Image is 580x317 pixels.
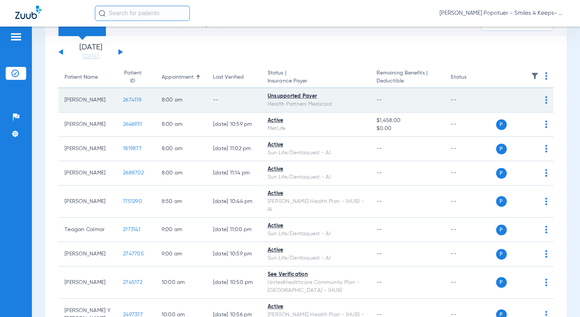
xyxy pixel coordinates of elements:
[268,190,364,198] div: Active
[123,227,140,232] span: 2173141
[156,88,207,113] td: 8:00 AM
[377,280,382,285] span: --
[123,97,142,103] span: 2674118
[444,242,496,266] td: --
[268,149,364,157] div: Sun Life/Dentaquest - AI
[545,226,547,233] img: group-dot-blue.svg
[68,44,113,60] li: [DATE]
[268,198,364,214] div: [PERSON_NAME] Health Plan - (HUB) - AI
[207,218,262,242] td: [DATE] 11:00 PM
[68,53,113,60] a: [DATE]
[123,146,142,151] span: 1819877
[268,246,364,254] div: Active
[10,32,22,41] img: hamburger-icon
[496,168,507,179] span: P
[58,185,117,218] td: [PERSON_NAME]
[496,277,507,288] span: P
[268,230,364,238] div: Sun Life/Dentaquest - AI
[377,125,439,133] span: $0.00
[262,67,370,88] th: Status |
[123,122,142,127] span: 2646931
[545,198,547,205] img: group-dot-blue.svg
[377,146,382,151] span: --
[542,281,580,317] iframe: Chat Widget
[268,271,364,279] div: See Verification
[377,199,382,204] span: --
[156,218,207,242] td: 9:00 AM
[65,73,111,81] div: Patient Name
[377,97,382,103] span: --
[268,303,364,311] div: Active
[531,72,539,80] img: filter.svg
[545,145,547,152] img: group-dot-blue.svg
[268,222,364,230] div: Active
[58,218,117,242] td: Teagan Calmar
[207,242,262,266] td: [DATE] 10:59 PM
[207,113,262,137] td: [DATE] 10:59 PM
[207,266,262,299] td: [DATE] 10:50 PM
[545,96,547,104] img: group-dot-blue.svg
[444,185,496,218] td: --
[444,218,496,242] td: --
[444,67,496,88] th: Status
[440,10,565,17] span: [PERSON_NAME] Popotuer - Smiles 4 Keeps- Allentown OS | Abra Dental
[123,170,144,176] span: 2688702
[123,251,144,257] span: 2747705
[496,119,507,130] span: P
[162,73,201,81] div: Appointment
[496,196,507,207] span: P
[123,69,150,85] div: Patient ID
[58,137,117,161] td: [PERSON_NAME]
[496,225,507,235] span: P
[162,73,194,81] div: Appointment
[58,88,117,113] td: [PERSON_NAME]
[58,161,117,185] td: [PERSON_NAME]
[123,69,143,85] div: Patient ID
[58,242,117,266] td: [PERSON_NAME]
[545,250,547,258] img: group-dot-blue.svg
[268,141,364,149] div: Active
[377,170,382,176] span: --
[268,92,364,100] div: Unsupported Payer
[156,185,207,218] td: 8:50 AM
[123,280,142,285] span: 2745172
[545,72,547,80] img: group-dot-blue.svg
[444,137,496,161] td: --
[370,67,445,88] th: Remaining Benefits |
[268,117,364,125] div: Active
[496,249,507,260] span: P
[207,161,262,185] td: [DATE] 11:14 PM
[377,117,439,125] span: $1,458.00
[268,279,364,295] div: UnitedHealthcare Community Plan - [GEOGRAPHIC_DATA] - (HUB)
[496,144,507,154] span: P
[156,161,207,185] td: 8:00 AM
[156,242,207,266] td: 9:00 AM
[545,279,547,286] img: group-dot-blue.svg
[377,251,382,257] span: --
[444,88,496,113] td: --
[156,137,207,161] td: 8:00 AM
[268,165,364,173] div: Active
[268,125,364,133] div: MetLife
[377,227,382,232] span: --
[58,113,117,137] td: [PERSON_NAME]
[65,73,98,81] div: Patient Name
[95,6,190,21] input: Search for patients
[268,254,364,262] div: Sun Life/Dentaquest - AI
[268,173,364,181] div: Sun Life/Dentaquest - AI
[213,73,244,81] div: Last Verified
[156,113,207,137] td: 8:00 AM
[444,113,496,137] td: --
[268,100,364,108] div: Health Partners Medicaid
[15,6,41,19] img: Zuub Logo
[207,137,262,161] td: [DATE] 11:02 PM
[207,185,262,218] td: [DATE] 10:44 PM
[377,77,439,85] span: Deductible
[444,161,496,185] td: --
[123,199,142,204] span: 1751290
[268,77,364,85] span: Insurance Payer
[444,266,496,299] td: --
[58,266,117,299] td: [PERSON_NAME]
[99,10,106,17] img: Search Icon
